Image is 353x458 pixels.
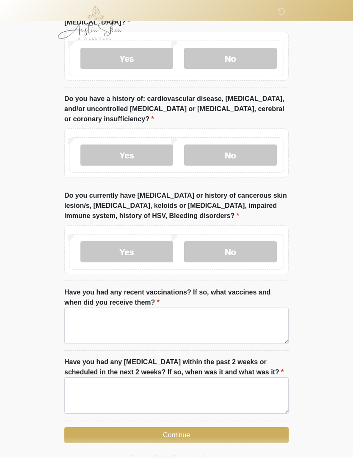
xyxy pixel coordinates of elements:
label: No [184,48,277,69]
img: Austin Skin & Wellness Logo [56,6,131,40]
button: Continue [64,428,289,444]
label: Yes [80,242,173,263]
label: Yes [80,48,173,69]
label: Do you currently have [MEDICAL_DATA] or history of cancerous skin lesion/s, [MEDICAL_DATA], keloi... [64,191,289,221]
label: Have you had any [MEDICAL_DATA] within the past 2 weeks or scheduled in the next 2 weeks? If so, ... [64,357,289,378]
label: No [184,145,277,166]
label: Yes [80,145,173,166]
label: Do you have a history of: cardiovascular disease, [MEDICAL_DATA], and/or uncontrolled [MEDICAL_DA... [64,94,289,125]
label: Have you had any recent vaccinations? If so, what vaccines and when did you receive them? [64,288,289,308]
label: No [184,242,277,263]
